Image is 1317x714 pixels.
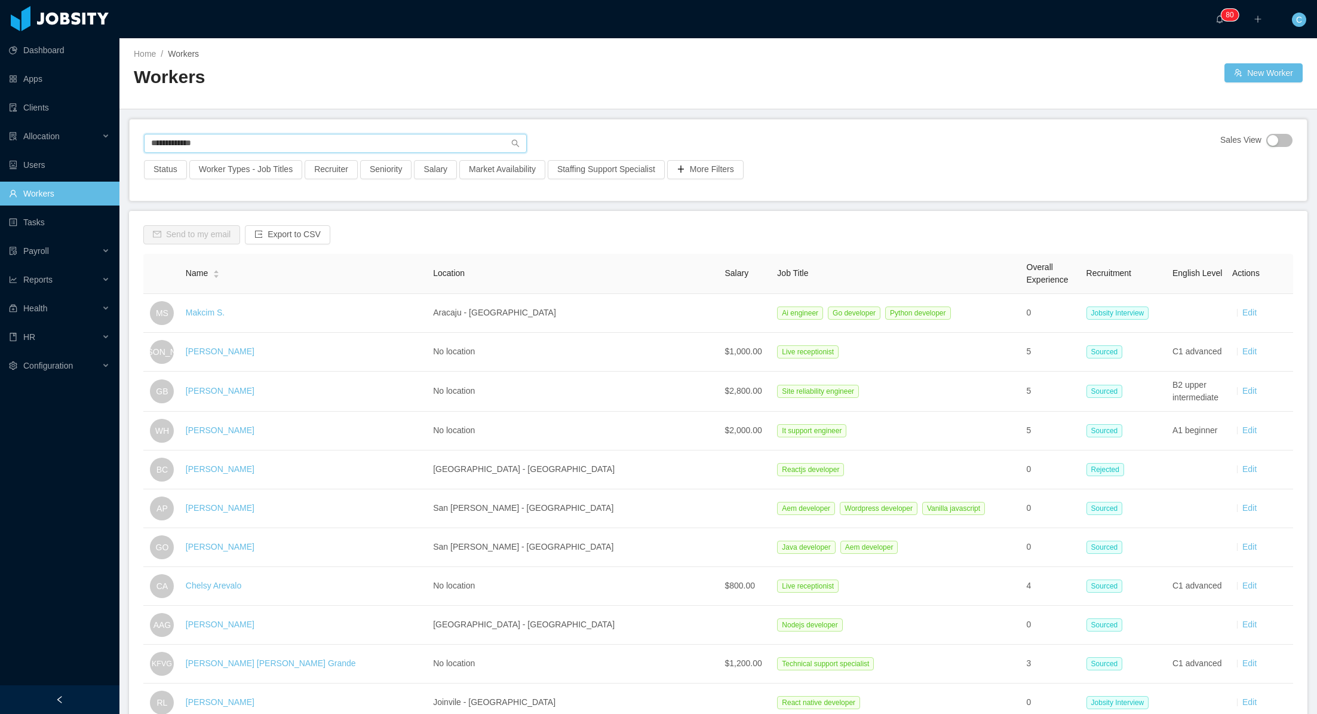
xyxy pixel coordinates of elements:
span: C [1296,13,1302,27]
a: Chelsy Arevalo [186,581,241,590]
span: Ai engineer [777,307,823,320]
td: 5 [1022,372,1082,412]
span: CA [156,574,168,598]
span: Health [23,304,47,313]
a: Sourced [1086,386,1128,396]
i: icon: line-chart [9,275,17,284]
a: Sourced [1086,503,1128,513]
i: icon: bell [1215,15,1224,23]
a: Edit [1242,347,1257,356]
span: Vanilla javascript [922,502,985,515]
button: Market Availability [459,160,545,179]
span: Reports [23,275,53,284]
a: Sourced [1086,581,1128,590]
a: Sourced [1086,542,1128,551]
span: Job Title [777,268,808,278]
a: icon: robotUsers [9,153,110,177]
span: $800.00 [724,581,755,590]
a: Edit [1242,425,1257,435]
a: Edit [1242,542,1257,551]
span: Aem developer [777,502,835,515]
span: [PERSON_NAME] [128,340,197,364]
span: Live receptionist [777,345,839,358]
button: Staffing Support Specialist [548,160,665,179]
td: 5 [1022,412,1082,451]
span: Location [433,268,465,278]
span: Wordpress developer [840,502,917,515]
span: Sourced [1086,345,1123,358]
span: $1,000.00 [724,347,762,356]
a: [PERSON_NAME] [186,347,254,356]
td: San [PERSON_NAME] - [GEOGRAPHIC_DATA] [428,489,720,528]
span: Rejected [1086,463,1124,476]
i: icon: solution [9,132,17,140]
a: [PERSON_NAME] [PERSON_NAME] Grande [186,658,356,668]
a: icon: profileTasks [9,210,110,234]
span: WH [155,419,169,443]
td: C1 advanced [1168,567,1227,606]
span: It support engineer [777,424,846,437]
td: 0 [1022,528,1082,567]
span: / [161,49,163,59]
span: Salary [724,268,748,278]
span: GO [156,535,169,559]
a: [PERSON_NAME] [186,542,254,551]
sup: 80 [1221,9,1238,21]
a: [PERSON_NAME] [186,386,254,396]
span: Python developer [885,307,950,320]
button: Salary [414,160,457,179]
td: No location [428,567,720,606]
a: icon: usergroup-addNew Worker [1224,63,1303,82]
a: Edit [1242,581,1257,590]
i: icon: book [9,333,17,341]
span: Sales View [1220,134,1261,147]
a: Edit [1242,697,1257,707]
span: Allocation [23,131,60,141]
span: English Level [1172,268,1222,278]
td: [GEOGRAPHIC_DATA] - [GEOGRAPHIC_DATA] [428,606,720,645]
span: HR [23,332,35,342]
i: icon: caret-up [213,269,220,272]
span: Recruitment [1086,268,1131,278]
span: Sourced [1086,541,1123,554]
a: Sourced [1086,425,1128,435]
td: [GEOGRAPHIC_DATA] - [GEOGRAPHIC_DATA] [428,451,720,489]
td: B2 upper intermediate [1168,372,1227,412]
span: Aem developer [840,541,898,554]
span: Site reliability engineer [777,385,859,398]
button: Seniority [360,160,412,179]
span: GB [156,379,168,403]
a: Home [134,49,156,59]
a: Rejected [1086,464,1129,474]
span: React native developer [777,696,860,709]
span: BC [156,458,168,482]
span: AAG [154,613,171,637]
span: Java developer [777,541,835,554]
span: Configuration [23,361,73,370]
span: KFVG [152,653,172,675]
span: Sourced [1086,502,1123,515]
a: Edit [1242,386,1257,396]
a: icon: appstoreApps [9,67,110,91]
span: Workers [168,49,199,59]
p: 8 [1226,9,1230,21]
button: icon: exportExport to CSV [245,225,330,244]
a: Makcim S. [186,308,225,317]
span: Jobsity Interview [1086,696,1149,709]
span: Sourced [1086,424,1123,437]
button: Recruiter [305,160,358,179]
a: Edit [1242,503,1257,513]
span: AP [156,497,168,520]
a: Sourced [1086,658,1128,668]
td: C1 advanced [1168,645,1227,684]
span: Overall Experience [1027,262,1069,284]
a: [PERSON_NAME] [186,464,254,474]
span: Reactjs developer [777,463,844,476]
td: 0 [1022,294,1082,333]
td: C1 advanced [1168,333,1227,372]
button: icon: plusMore Filters [667,160,744,179]
span: Jobsity Interview [1086,307,1149,320]
td: No location [428,333,720,372]
a: icon: pie-chartDashboard [9,38,110,62]
td: Aracaju - [GEOGRAPHIC_DATA] [428,294,720,333]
